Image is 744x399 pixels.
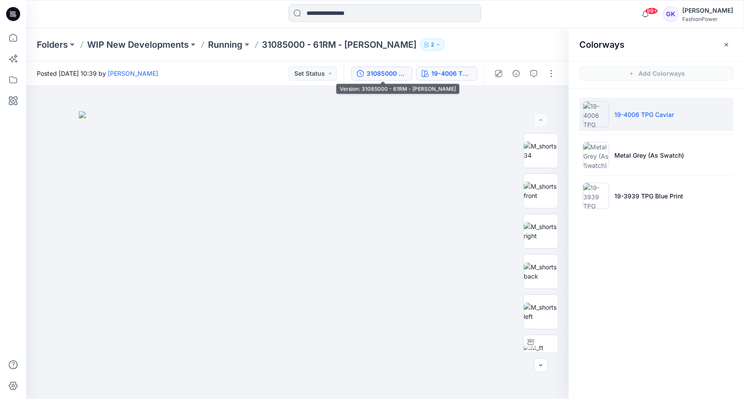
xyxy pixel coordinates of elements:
p: 2 [431,40,434,49]
img: M_shorts back [524,262,558,281]
p: Metal Grey (As Swatch) [614,151,684,160]
img: M_tt shorts [524,343,558,361]
div: 19-4006 TPG Caviar [431,69,472,78]
img: M_shorts 34 [524,141,558,160]
a: Folders [37,39,68,51]
div: GK [663,6,679,22]
img: M_shorts front [524,182,558,200]
span: Posted [DATE] 10:39 by [37,69,158,78]
img: M_shorts right [524,222,558,240]
div: FashionPower [682,16,733,22]
p: 31085000 - 61RM - [PERSON_NAME] [262,39,416,51]
button: 2 [420,39,445,51]
a: Running [208,39,243,51]
a: [PERSON_NAME] [108,70,158,77]
p: 19-4006 TPG Caviar [614,110,674,119]
img: 19-4006 TPG Caviar [583,101,609,127]
img: 19-3939 TPG Blue Print [583,183,609,209]
div: 31085000 - 61RM - Rufus [367,69,407,78]
img: Metal Grey (As Swatch) [583,142,609,168]
span: 99+ [645,7,658,14]
div: [PERSON_NAME] [682,5,733,16]
button: 19-4006 TPG Caviar [416,67,477,81]
p: 19-3939 TPG Blue Print [614,191,683,201]
button: Details [509,67,523,81]
button: 31085000 - 61RM - [PERSON_NAME] [351,67,413,81]
img: M_shorts left [524,303,558,321]
h2: Colorways [579,39,624,50]
a: WIP New Developments [87,39,189,51]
